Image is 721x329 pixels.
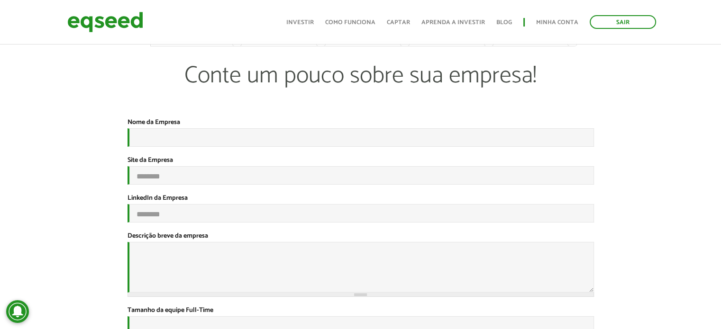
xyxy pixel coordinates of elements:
[286,19,314,26] a: Investir
[421,19,485,26] a: Aprenda a investir
[128,119,180,126] label: Nome da Empresa
[128,195,188,202] label: LinkedIn da Empresa
[67,9,143,35] img: EqSeed
[128,307,213,314] label: Tamanho da equipe Full-Time
[128,157,173,164] label: Site da Empresa
[387,19,410,26] a: Captar
[151,62,571,118] p: Conte um pouco sobre sua empresa!
[128,233,208,240] label: Descrição breve da empresa
[496,19,512,26] a: Blog
[325,19,375,26] a: Como funciona
[590,15,656,29] a: Sair
[536,19,578,26] a: Minha conta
